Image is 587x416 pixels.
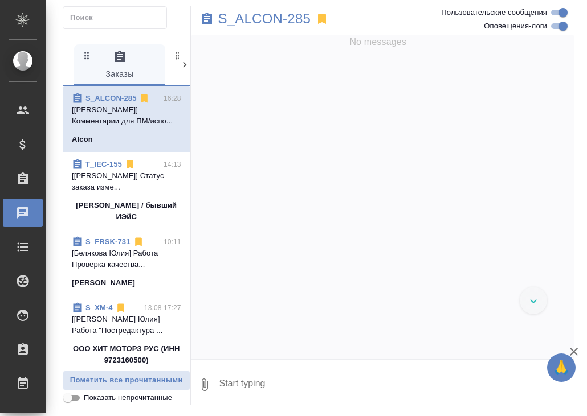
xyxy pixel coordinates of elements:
svg: Зажми и перетащи, чтобы поменять порядок вкладок [81,50,92,61]
span: Оповещения-логи [484,20,547,32]
svg: Отписаться [133,236,144,248]
input: Поиск [70,10,166,26]
p: [[PERSON_NAME]] Статус заказа изме... [72,170,181,193]
svg: Отписаться [138,93,150,104]
a: S_ALCON-285 [85,94,136,102]
svg: Отписаться [115,302,127,314]
span: No messages [349,35,406,49]
p: [Белякова Юлия] Работа Проверка качества... [72,248,181,270]
button: 🙏 [547,353,576,382]
p: [[PERSON_NAME] Юлия] Работа "Постредактура ... [72,314,181,336]
p: 16:28 [164,93,181,104]
div: S_FRSK-73110:11[Белякова Юлия] Работа Проверка качества...[PERSON_NAME] [63,229,190,295]
button: Пометить все прочитанными [63,370,190,390]
p: [PERSON_NAME] / бывший ИЭйС [72,200,181,223]
span: Пометить все прочитанными [69,374,184,387]
svg: Отписаться [124,159,136,170]
span: Пользовательские сообщения [441,7,547,18]
a: S_ALCON-285 [218,13,311,24]
p: Alcon [72,134,93,145]
a: S_FRSK-731 [85,237,131,246]
span: Заказы [81,50,158,81]
p: [PERSON_NAME] [72,277,135,289]
div: S_XM-413.08 17:27[[PERSON_NAME] Юлия] Работа "Постредактура ...ООО ХИТ МОТОРЗ РУС (ИНН 9723160500) [63,295,190,373]
div: S_ALCON-28516:28[[PERSON_NAME]] Комментарии для ПМ/испо...Alcon [63,86,190,152]
p: [[PERSON_NAME]] Комментарии для ПМ/испо... [72,104,181,127]
svg: Зажми и перетащи, чтобы поменять порядок вкладок [173,50,184,61]
p: ООО ХИТ МОТОРЗ РУС (ИНН 9723160500) [72,343,181,366]
p: 14:13 [164,159,181,170]
p: 10:11 [164,236,181,248]
div: T_IEC-15514:13[[PERSON_NAME]] Статус заказа изме...[PERSON_NAME] / бывший ИЭйС [63,152,190,229]
p: 13.08 17:27 [144,302,181,314]
span: Клиенты [172,50,250,81]
span: 🙏 [552,356,571,380]
span: Показать непрочитанные [84,392,172,403]
a: S_XM-4 [85,303,113,312]
a: T_IEC-155 [85,160,122,168]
